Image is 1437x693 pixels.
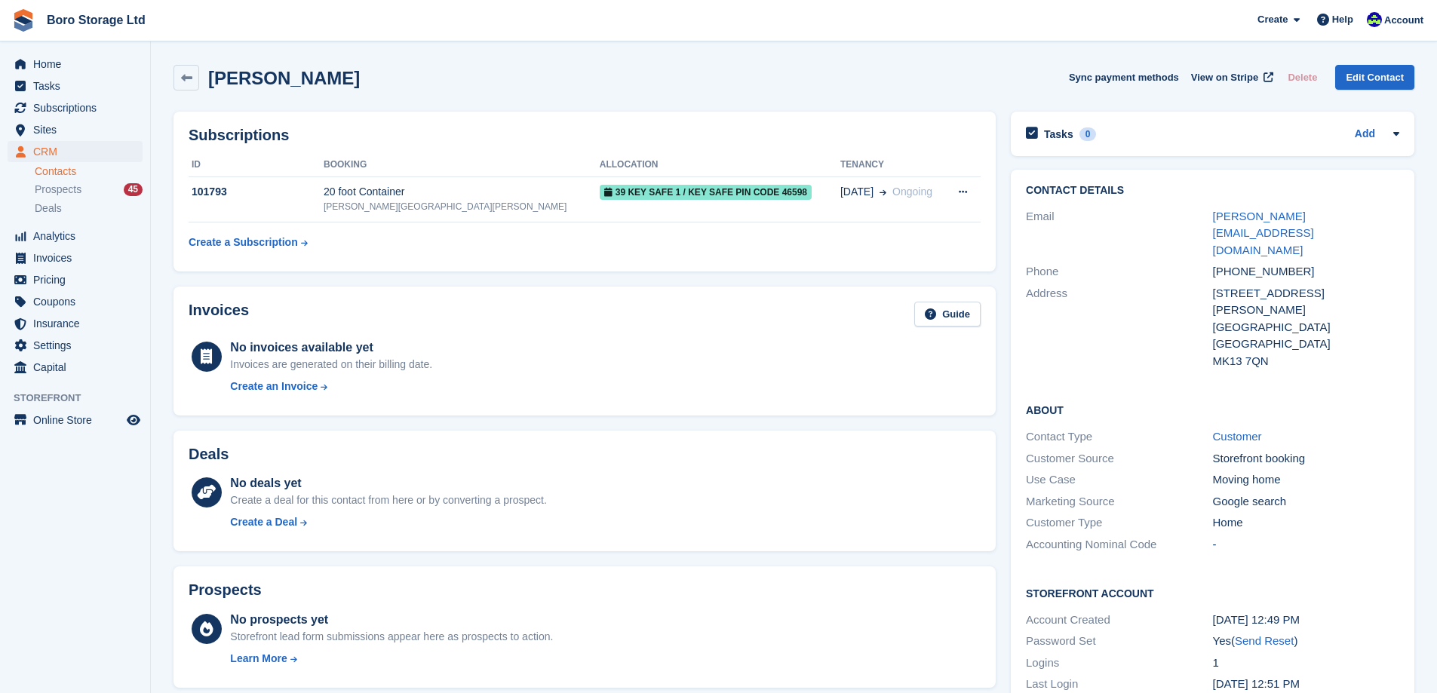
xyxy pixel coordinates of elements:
[8,119,143,140] a: menu
[189,302,249,327] h2: Invoices
[840,184,874,200] span: [DATE]
[8,291,143,312] a: menu
[230,357,432,373] div: Invoices are generated on their billing date.
[1235,634,1294,647] a: Send Reset
[230,474,546,492] div: No deals yet
[230,339,432,357] div: No invoices available yet
[1213,285,1399,302] div: [STREET_ADDRESS]
[33,141,124,162] span: CRM
[33,247,124,268] span: Invoices
[124,411,143,429] a: Preview store
[35,164,143,179] a: Contacts
[189,153,324,177] th: ID
[1384,13,1423,28] span: Account
[8,141,143,162] a: menu
[1213,536,1399,553] div: -
[33,119,124,140] span: Sites
[1026,493,1212,511] div: Marketing Source
[1213,514,1399,532] div: Home
[8,97,143,118] a: menu
[1335,65,1414,90] a: Edit Contact
[230,492,546,508] div: Create a deal for this contact from here or by converting a prospect.
[1185,65,1276,90] a: View on Stripe
[1044,127,1073,141] h2: Tasks
[189,235,298,250] div: Create a Subscription
[33,54,124,75] span: Home
[324,200,600,213] div: [PERSON_NAME][GEOGRAPHIC_DATA][PERSON_NAME]
[1213,493,1399,511] div: Google search
[33,269,124,290] span: Pricing
[230,611,553,629] div: No prospects yet
[8,313,143,334] a: menu
[1026,655,1212,672] div: Logins
[189,581,262,599] h2: Prospects
[1367,12,1382,27] img: Tobie Hillier
[1213,430,1262,443] a: Customer
[33,335,124,356] span: Settings
[33,409,124,431] span: Online Store
[33,357,124,378] span: Capital
[12,9,35,32] img: stora-icon-8386f47178a22dfd0bd8f6a31ec36ba5ce8667c1dd55bd0f319d3a0aa187defe.svg
[892,186,932,198] span: Ongoing
[1026,676,1212,693] div: Last Login
[1026,514,1212,532] div: Customer Type
[600,153,840,177] th: Allocation
[1026,612,1212,629] div: Account Created
[35,201,143,216] a: Deals
[230,379,432,394] a: Create an Invoice
[124,183,143,196] div: 45
[230,514,297,530] div: Create a Deal
[1191,70,1258,85] span: View on Stripe
[8,409,143,431] a: menu
[1213,210,1314,256] a: [PERSON_NAME][EMAIL_ADDRESS][DOMAIN_NAME]
[1079,127,1097,141] div: 0
[8,54,143,75] a: menu
[840,153,944,177] th: Tenancy
[1026,428,1212,446] div: Contact Type
[189,446,229,463] h2: Deals
[1026,633,1212,650] div: Password Set
[1355,126,1375,143] a: Add
[35,182,143,198] a: Prospects 45
[1026,285,1212,370] div: Address
[1213,336,1399,353] div: [GEOGRAPHIC_DATA]
[41,8,152,32] a: Boro Storage Ltd
[8,269,143,290] a: menu
[33,313,124,334] span: Insurance
[189,127,981,144] h2: Subscriptions
[1069,65,1179,90] button: Sync payment methods
[324,153,600,177] th: Booking
[1213,450,1399,468] div: Storefront booking
[1213,353,1399,370] div: MK13 7QN
[1026,450,1212,468] div: Customer Source
[1213,302,1399,336] div: [PERSON_NAME][GEOGRAPHIC_DATA]
[8,357,143,378] a: menu
[189,228,308,256] a: Create a Subscription
[1026,585,1399,600] h2: Storefront Account
[1026,185,1399,197] h2: Contact Details
[1257,12,1288,27] span: Create
[1213,677,1300,690] time: 2025-08-15 11:51:38 UTC
[1026,208,1212,259] div: Email
[1332,12,1353,27] span: Help
[230,514,546,530] a: Create a Deal
[230,629,553,645] div: Storefront lead form submissions appear here as prospects to action.
[35,182,81,197] span: Prospects
[1282,65,1323,90] button: Delete
[14,391,150,406] span: Storefront
[33,291,124,312] span: Coupons
[1213,471,1399,489] div: Moving home
[914,302,981,327] a: Guide
[1026,536,1212,553] div: Accounting Nominal Code
[230,379,318,394] div: Create an Invoice
[1213,612,1399,629] div: [DATE] 12:49 PM
[1026,471,1212,489] div: Use Case
[600,185,812,200] span: 39 Key safe 1 / Key safe PIN code 46598
[1213,655,1399,672] div: 1
[230,651,287,667] div: Learn More
[1026,263,1212,281] div: Phone
[324,184,600,200] div: 20 foot Container
[1026,402,1399,417] h2: About
[8,247,143,268] a: menu
[208,68,360,88] h2: [PERSON_NAME]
